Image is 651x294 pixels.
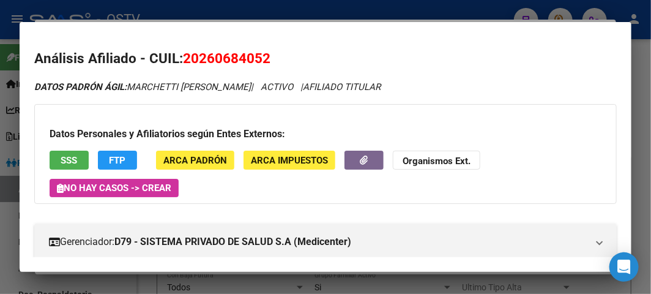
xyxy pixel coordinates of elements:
span: FTP [110,155,126,166]
span: ARCA Padrón [163,155,227,166]
h2: Análisis Afiliado - CUIL: [34,48,617,69]
span: MARCHETTI [PERSON_NAME] [34,81,251,92]
mat-expansion-panel-header: Gerenciador:D79 - SISTEMA PRIVADO DE SALUD S.A (Medicenter) [34,224,617,260]
button: ARCA Impuestos [244,151,335,170]
h3: Datos Personales y Afiliatorios según Entes Externos: [50,127,601,141]
span: No hay casos -> Crear [57,183,171,194]
span: AFILIADO TITULAR [303,81,381,92]
button: No hay casos -> Crear [50,179,179,197]
button: FTP [98,151,137,170]
span: 20260684052 [183,50,270,66]
span: SSS [61,155,78,166]
strong: DATOS PADRÓN ÁGIL: [34,81,127,92]
span: ARCA Impuestos [251,155,328,166]
button: ARCA Padrón [156,151,234,170]
div: Open Intercom Messenger [609,252,639,282]
button: Organismos Ext. [393,151,480,170]
strong: D79 - SISTEMA PRIVADO DE SALUD S.A (Medicenter) [114,235,351,249]
strong: Organismos Ext. [403,156,471,167]
mat-panel-title: Gerenciador: [49,235,587,249]
button: SSS [50,151,89,170]
i: | ACTIVO | [34,81,381,92]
